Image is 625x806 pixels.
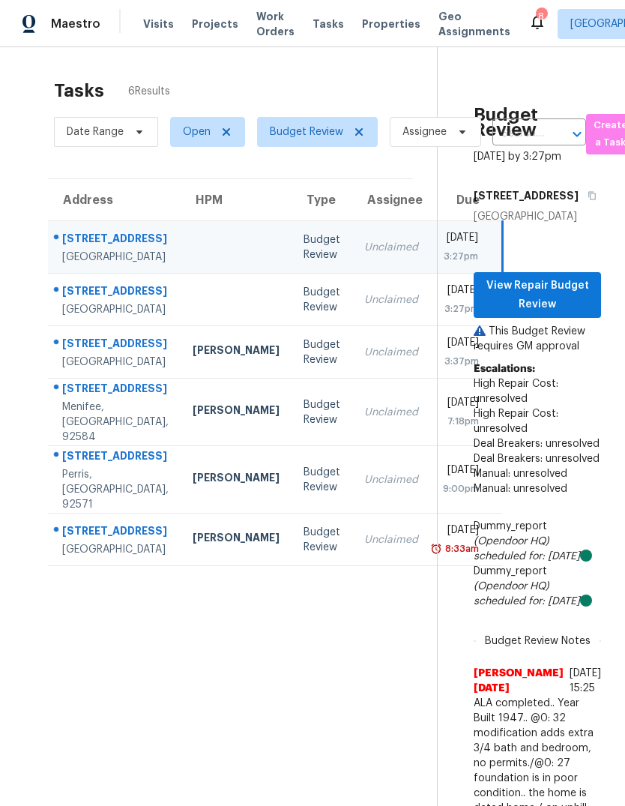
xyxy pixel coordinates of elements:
[183,124,211,139] span: Open
[62,250,169,265] div: [GEOGRAPHIC_DATA]
[567,124,588,145] button: Open
[474,551,580,562] i: scheduled for: [DATE]
[62,467,169,512] div: Perris, [GEOGRAPHIC_DATA], 92571
[62,355,169,370] div: [GEOGRAPHIC_DATA]
[304,337,340,367] div: Budget Review
[474,564,601,609] div: Dummy_report
[486,277,589,313] span: View Repair Budget Review
[62,381,169,400] div: [STREET_ADDRESS]
[304,285,340,315] div: Budget Review
[128,84,170,99] span: 6 Results
[474,409,558,434] span: High Repair Cost: unresolved
[304,465,340,495] div: Budget Review
[192,16,238,31] span: Projects
[492,122,544,145] input: Search by address
[474,454,600,464] span: Deal Breakers: unresolved
[570,668,601,694] span: [DATE] 15:25
[402,124,447,139] span: Assignee
[474,519,601,564] div: Dummy_report
[51,16,100,31] span: Maestro
[430,541,442,556] img: Overdue Alarm Icon
[364,292,418,307] div: Unclaimed
[304,525,340,555] div: Budget Review
[438,9,510,39] span: Geo Assignments
[474,666,564,696] span: [PERSON_NAME][DATE]
[312,19,344,29] span: Tasks
[474,439,600,449] span: Deal Breakers: unresolved
[304,232,340,262] div: Budget Review
[474,107,601,137] h2: Budget Review
[474,324,601,354] p: This Budget Review requires GM approval
[304,397,340,427] div: Budget Review
[67,124,124,139] span: Date Range
[474,379,558,404] span: High Repair Cost: unresolved
[474,484,567,494] span: Manual: unresolved
[364,240,418,255] div: Unclaimed
[54,83,104,98] h2: Tasks
[474,209,601,224] div: [GEOGRAPHIC_DATA]
[536,9,546,24] div: 8
[364,472,418,487] div: Unclaimed
[474,272,601,318] button: View Repair Budget Review
[430,179,502,221] th: Due
[352,179,430,221] th: Assignee
[364,532,418,547] div: Unclaimed
[474,364,535,374] b: Escalations:
[474,536,549,547] i: (Opendoor HQ)
[48,179,181,221] th: Address
[62,542,169,557] div: [GEOGRAPHIC_DATA]
[193,530,280,549] div: [PERSON_NAME]
[62,231,169,250] div: [STREET_ADDRESS]
[193,470,280,489] div: [PERSON_NAME]
[474,149,561,164] div: [DATE] by 3:27pm
[256,9,295,39] span: Work Orders
[62,283,169,302] div: [STREET_ADDRESS]
[62,448,169,467] div: [STREET_ADDRESS]
[474,596,580,607] i: scheduled for: [DATE]
[362,16,420,31] span: Properties
[270,124,343,139] span: Budget Review
[292,179,352,221] th: Type
[62,523,169,542] div: [STREET_ADDRESS]
[62,302,169,317] div: [GEOGRAPHIC_DATA]
[474,581,549,592] i: (Opendoor HQ)
[62,336,169,355] div: [STREET_ADDRESS]
[364,345,418,360] div: Unclaimed
[193,403,280,421] div: [PERSON_NAME]
[579,182,599,209] button: Copy Address
[143,16,174,31] span: Visits
[193,343,280,361] div: [PERSON_NAME]
[364,405,418,420] div: Unclaimed
[181,179,292,221] th: HPM
[474,469,567,479] span: Manual: unresolved
[62,400,169,445] div: Menifee, [GEOGRAPHIC_DATA], 92584
[476,634,600,649] span: Budget Review Notes
[474,188,579,203] h5: [STREET_ADDRESS]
